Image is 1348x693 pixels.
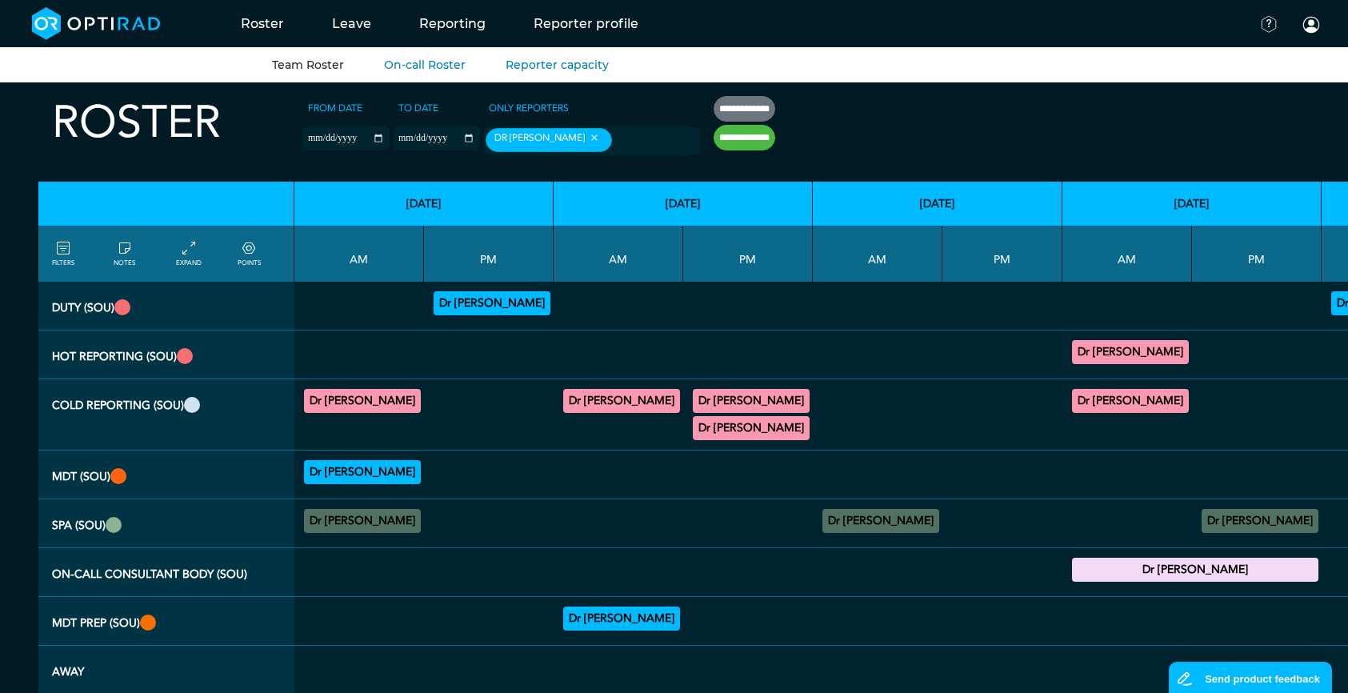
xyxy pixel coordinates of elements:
[32,7,161,40] img: brand-opti-rad-logos-blue-and-white-d2f68631ba2948856bd03f2d395fb146ddc8fb01b4b6e9315ea85fa773367...
[38,379,294,451] th: Cold Reporting (SOU)
[554,226,683,282] th: AM
[38,548,294,597] th: On-Call Consultant Body (SOU)
[436,294,548,313] summary: Dr [PERSON_NAME]
[1074,342,1186,362] summary: Dr [PERSON_NAME]
[615,134,695,148] input: null
[506,58,609,72] a: Reporter capacity
[238,239,261,268] a: collapse/expand expected points
[554,182,813,226] th: [DATE]
[304,460,421,484] div: NORAD 09:30 - 11:30
[306,391,418,411] summary: Dr [PERSON_NAME]
[1062,226,1192,282] th: AM
[563,389,680,413] div: General MRI 09:00 - 12:30
[384,58,466,72] a: On-call Roster
[566,609,678,628] summary: Dr [PERSON_NAME]
[1072,558,1318,582] div: On-Call Consultant Body 17:00 - 21:00
[563,607,680,631] div: Haem 07:00 - 09:00
[813,226,942,282] th: AM
[306,511,418,531] summary: Dr [PERSON_NAME]
[424,226,554,282] th: PM
[825,511,937,531] summary: Dr [PERSON_NAME]
[1074,560,1316,579] summary: Dr [PERSON_NAME]
[294,226,424,282] th: AM
[484,96,574,120] label: Only Reporters
[304,509,421,533] div: No specified Site 08:30 - 09:30
[1192,226,1322,282] th: PM
[1062,182,1322,226] th: [DATE]
[394,96,443,120] label: To date
[822,509,939,533] div: No specified Site 08:00 - 09:00
[114,239,135,268] a: show/hide notes
[1072,340,1189,364] div: MRI Trauma & Urgent/CT Trauma & Urgent 09:00 - 13:00
[38,499,294,548] th: SPA (SOU)
[693,416,810,440] div: General MRI 14:30 - 17:00
[38,330,294,379] th: Hot Reporting (SOU)
[294,182,554,226] th: [DATE]
[486,128,612,152] div: Dr [PERSON_NAME]
[38,597,294,646] th: MDT Prep (SOU)
[52,239,74,268] a: FILTERS
[813,182,1062,226] th: [DATE]
[303,96,367,120] label: From date
[585,132,603,143] button: Remove item: '10ffcc52-1635-4e89-bed9-09cc36d0d394'
[1072,389,1189,413] div: General MRI 07:00 - 09:00
[434,291,550,315] div: Vetting (30 PF Points) 13:00 - 17:00
[38,282,294,330] th: Duty (SOU)
[1074,391,1186,411] summary: Dr [PERSON_NAME]
[272,58,344,72] a: Team Roster
[52,96,221,150] h2: Roster
[1204,511,1316,531] summary: Dr [PERSON_NAME]
[306,463,418,482] summary: Dr [PERSON_NAME]
[683,226,813,282] th: PM
[942,226,1062,282] th: PM
[38,451,294,499] th: MDT (SOU)
[304,389,421,413] div: General CT 11:30 - 13:00
[1202,509,1318,533] div: No specified Site 13:00 - 17:00
[176,239,202,268] a: collapse/expand entries
[695,419,807,438] summary: Dr [PERSON_NAME]
[566,391,678,411] summary: Dr [PERSON_NAME]
[693,389,810,413] div: General MRI 12:30 - 14:30
[695,391,807,411] summary: Dr [PERSON_NAME]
